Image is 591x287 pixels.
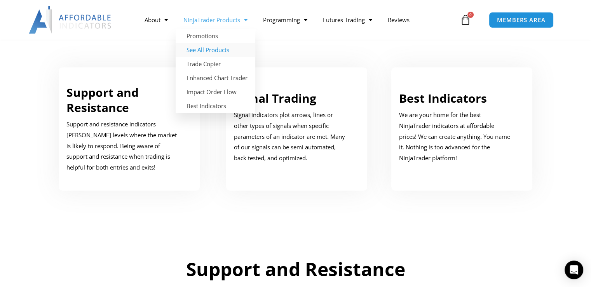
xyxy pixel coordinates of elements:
img: LogoAI | Affordable Indicators – NinjaTrader [29,6,112,34]
ul: NinjaTrader Products [176,29,255,113]
a: Best Indicators [176,99,255,113]
a: About [137,11,176,29]
p: Signal indicators plot arrows, lines or other types of signals when specific parameters of an ind... [234,110,348,164]
a: Enhanced Chart Trader [176,71,255,85]
a: Best Indicators [399,90,487,106]
a: Reviews [380,11,417,29]
a: Signal Trading [234,90,316,106]
p: Support and resistance indicators [PERSON_NAME] levels where the market is likely to respond. Bei... [66,119,181,173]
a: 0 [448,9,483,31]
span: 0 [467,12,474,18]
span: MEMBERS AREA [497,17,546,23]
a: Support and Resistance [66,84,139,115]
a: Promotions [176,29,255,43]
a: Programming [255,11,315,29]
a: NinjaTrader Products [176,11,255,29]
a: See All Products [176,43,255,57]
a: Impact Order Flow [176,85,255,99]
h2: Support and Resistance [57,257,535,281]
a: MEMBERS AREA [489,12,554,28]
p: We are your home for the best NinjaTrader indicators at affordable prices! We can create anything... [399,110,513,164]
nav: Menu [137,11,458,29]
a: Futures Trading [315,11,380,29]
a: Trade Copier [176,57,255,71]
div: Open Intercom Messenger [565,261,583,279]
